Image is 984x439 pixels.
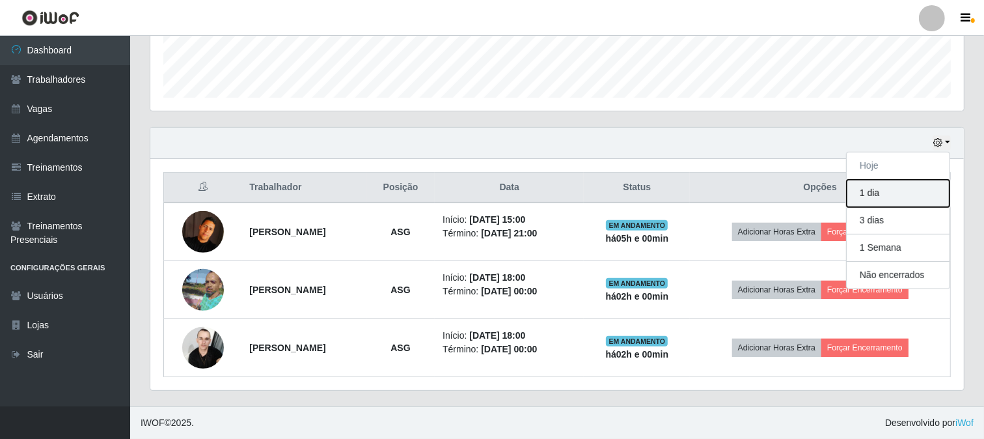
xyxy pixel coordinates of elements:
button: Forçar Encerramento [821,339,909,357]
img: CoreUI Logo [21,10,79,26]
time: [DATE] 21:00 [481,228,537,238]
li: Término: [443,227,576,240]
span: © 2025 . [141,416,194,430]
time: [DATE] 18:00 [469,330,525,341]
a: iWof [955,418,974,428]
li: Início: [443,271,576,285]
th: Posição [366,173,435,203]
th: Trabalhador [241,173,366,203]
strong: [PERSON_NAME] [249,343,325,353]
strong: ASG [390,285,410,295]
time: [DATE] 18:00 [469,272,525,283]
button: Adicionar Horas Extra [732,339,821,357]
span: EM ANDAMENTO [606,220,668,231]
time: [DATE] 00:00 [481,344,537,354]
button: Forçar Encerramento [821,281,909,299]
strong: ASG [390,227,410,237]
li: Início: [443,213,576,227]
button: Adicionar Horas Extra [732,281,821,299]
button: Forçar Encerramento [821,223,909,241]
li: Término: [443,285,576,298]
img: 1696853785508.jpeg [182,211,224,253]
th: Status [584,173,690,203]
button: 1 Semana [847,234,950,262]
img: 1650917429067.jpeg [182,262,224,318]
th: Opções [690,173,950,203]
button: Não encerrados [847,262,950,289]
button: Adicionar Horas Extra [732,223,821,241]
strong: há 02 h e 00 min [606,349,669,360]
span: IWOF [141,418,165,428]
li: Início: [443,329,576,343]
strong: [PERSON_NAME] [249,285,325,295]
span: EM ANDAMENTO [606,278,668,289]
strong: [PERSON_NAME] [249,227,325,237]
strong: há 02 h e 00 min [606,291,669,302]
span: Desenvolvido por [885,416,974,430]
time: [DATE] 15:00 [469,214,525,225]
img: 1747925689059.jpeg [182,320,224,375]
span: EM ANDAMENTO [606,336,668,347]
time: [DATE] 00:00 [481,286,537,296]
strong: há 05 h e 00 min [606,233,669,244]
li: Término: [443,343,576,356]
th: Data [435,173,584,203]
strong: ASG [390,343,410,353]
button: 3 dias [847,207,950,234]
button: Hoje [847,152,950,180]
button: 1 dia [847,180,950,207]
